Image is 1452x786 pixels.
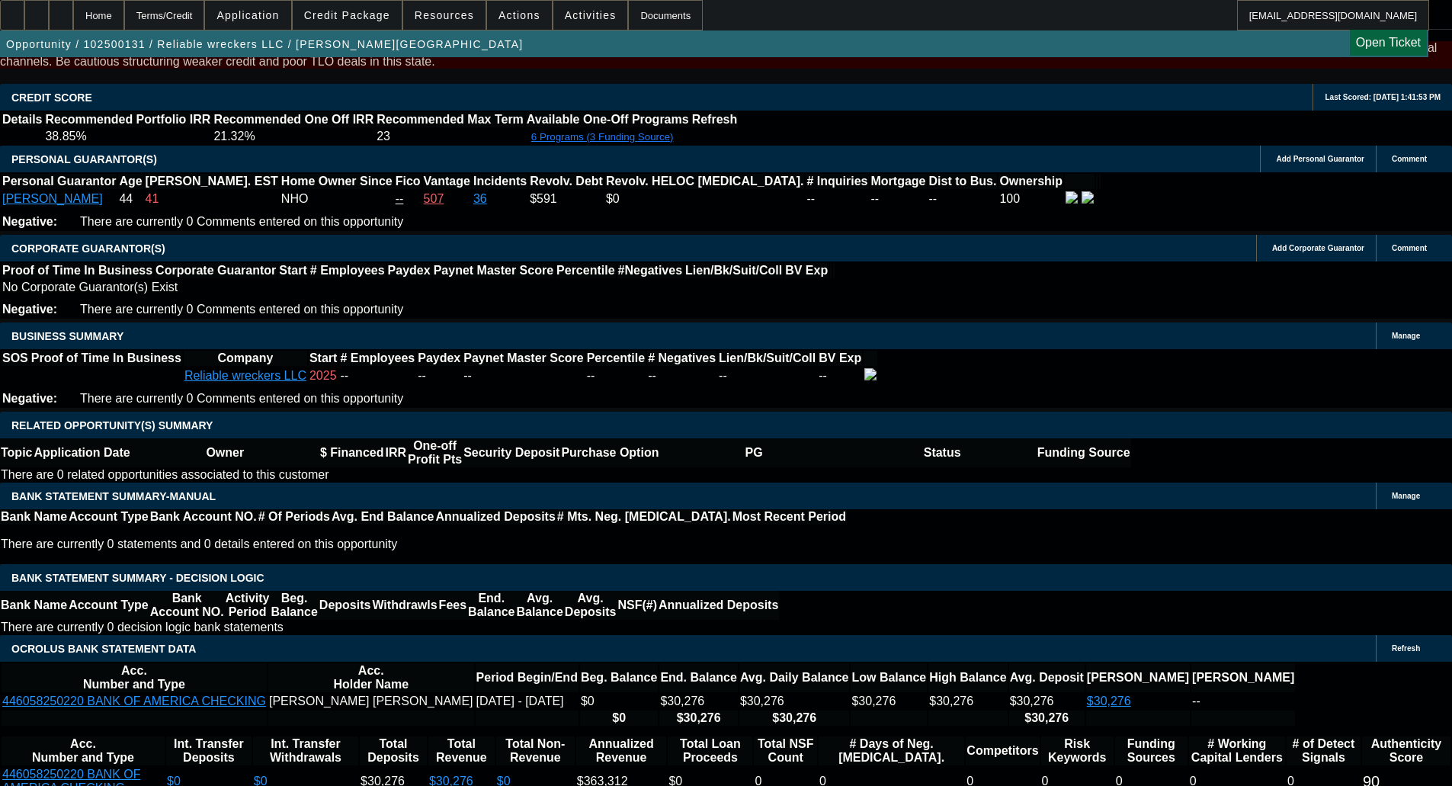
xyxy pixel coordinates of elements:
th: Deposits [319,591,372,620]
span: There are currently 0 Comments entered on this opportunity [80,303,403,316]
b: Personal Guarantor [2,175,116,188]
button: Resources [403,1,486,30]
b: Percentile [587,351,645,364]
th: Acc. Number and Type [2,736,165,765]
th: Total Loan Proceeds [668,736,752,765]
td: -- [1191,694,1295,709]
b: Negative: [2,392,57,405]
p: There are currently 0 statements and 0 details entered on this opportunity [1,537,846,551]
th: $30,276 [659,711,737,726]
b: Paynet Master Score [463,351,583,364]
span: BANK STATEMENT SUMMARY-MANUAL [11,490,216,502]
b: Paynet Master Score [434,264,553,277]
b: Dist to Bus. [929,175,997,188]
b: Revolv. HELOC [MEDICAL_DATA]. [606,175,804,188]
td: $591 [529,191,604,207]
th: Avg. Deposits [564,591,617,620]
th: Total Revenue [428,736,495,765]
span: Resources [415,9,474,21]
th: $0 [580,711,658,726]
button: Credit Package [293,1,402,30]
th: [PERSON_NAME] [1191,663,1295,692]
th: Refresh [691,112,739,127]
th: Recommended One Off IRR [213,112,374,127]
th: Proof of Time In Business [2,263,153,278]
th: Purchase Option [560,438,659,467]
span: Manage [1392,332,1420,340]
span: Add Personal Guarantor [1276,155,1364,163]
th: Risk Keywords [1041,736,1114,765]
span: Manage [1392,492,1420,500]
td: 44 [118,191,143,207]
th: Avg. Daily Balance [739,663,850,692]
th: Avg. Balance [515,591,563,620]
span: OCROLUS BANK STATEMENT DATA [11,643,196,655]
td: $30,276 [739,694,850,709]
th: # Days of Neg. [MEDICAL_DATA]. [819,736,964,765]
th: Annualized Revenue [576,736,667,765]
b: Paydex [418,351,460,364]
th: $ Financed [319,438,385,467]
th: PG [659,438,848,467]
th: Avg. Deposit [1009,663,1085,692]
b: Paydex [388,264,431,277]
th: # of Detect Signals [1287,736,1361,765]
td: -- [870,191,927,207]
b: Start [309,351,337,364]
b: Revolv. Debt [530,175,603,188]
th: Most Recent Period [732,509,847,525]
a: -- [396,192,404,205]
th: End. Balance [659,663,737,692]
th: SOS [2,351,29,366]
span: Actions [498,9,540,21]
th: Total Non-Revenue [496,736,575,765]
span: CORPORATE GUARANTOR(S) [11,242,165,255]
div: -- [587,369,645,383]
a: 446058250220 BANK OF AMERICA CHECKING [2,695,266,707]
b: # Inquiries [806,175,867,188]
th: Funding Sources [1115,736,1188,765]
button: Actions [487,1,552,30]
th: Sum of the Total NSF Count and Total Overdraft Fee Count from Ocrolus [754,736,816,765]
span: -- [340,369,348,382]
img: linkedin-icon.png [1082,191,1094,204]
span: Refresh [1392,644,1420,653]
th: Int. Transfer Deposits [166,736,252,765]
span: Application [216,9,279,21]
a: 507 [424,192,444,205]
b: #Negatives [618,264,683,277]
span: Bank Statement Summary - Decision Logic [11,572,264,584]
td: NHO [280,191,393,207]
td: [PERSON_NAME] [PERSON_NAME] [268,694,474,709]
span: CREDIT SCORE [11,91,92,104]
td: 2025 [309,367,338,384]
th: Period Begin/End [476,663,579,692]
span: RELATED OPPORTUNITY(S) SUMMARY [11,419,213,431]
td: -- [806,191,868,207]
b: Start [279,264,306,277]
span: Credit Package [304,9,390,21]
td: $0 [580,694,658,709]
th: $30,276 [739,711,850,726]
th: Funding Source [1037,438,1131,467]
th: Account Type [68,509,149,525]
b: Age [119,175,142,188]
td: 41 [145,191,279,207]
b: Company [217,351,273,364]
b: Incidents [473,175,527,188]
td: $30,276 [851,694,927,709]
th: NSF(#) [617,591,658,620]
b: Home Owner Since [281,175,393,188]
th: Acc. Number and Type [2,663,267,692]
span: PERSONAL GUARANTOR(S) [11,153,157,165]
th: Status [848,438,1037,467]
b: Ownership [999,175,1063,188]
b: Mortgage [871,175,926,188]
b: BV Exp [785,264,828,277]
th: Withdrawls [371,591,438,620]
b: BV Exp [819,351,861,364]
td: -- [417,367,461,384]
span: Activities [565,9,617,21]
td: $0 [605,191,805,207]
th: Annualized Deposits [434,509,556,525]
